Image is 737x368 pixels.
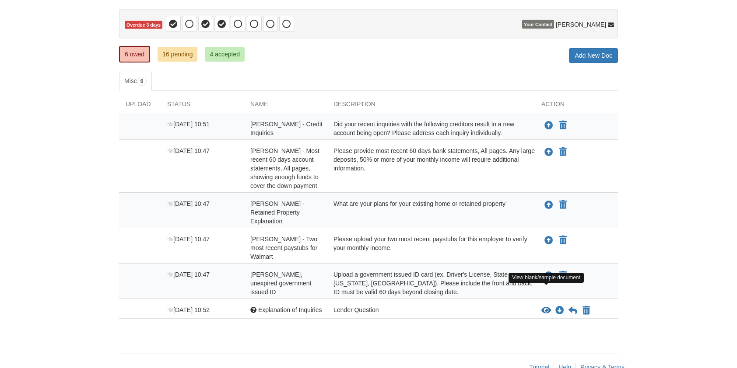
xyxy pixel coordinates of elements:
[556,20,606,29] span: [PERSON_NAME]
[244,100,327,113] div: Name
[535,100,618,113] div: Action
[327,270,535,296] div: Upload a government issued ID card (ex. Driver's License, State [US_STATE], [GEOGRAPHIC_DATA]). P...
[544,146,554,158] button: Upload Caitlyn Dial - Most recent 60 days account statements, All pages, showing enough funds to ...
[509,273,584,283] div: View blank/sample document
[558,235,568,246] button: Declare Caitlyn Dial - Two most recent paystubs for Walmart not applicable
[558,147,568,157] button: Declare Caitlyn Dial - Most recent 60 days account statements, All pages, showing enough funds to...
[541,306,551,315] button: View Explanation of Inquiries
[125,21,162,29] span: Overdue 3 days
[250,121,323,136] span: [PERSON_NAME] - Credit Inquiries
[327,100,535,113] div: Description
[544,120,554,131] button: Upload Caitlyn Dial - Credit Inquiries
[167,306,210,313] span: [DATE] 10:52
[167,200,210,207] span: [DATE] 10:47
[327,235,535,261] div: Please upload your two most recent paystubs for this employer to verify your monthly income.
[544,235,554,246] button: Upload Caitlyn Dial - Two most recent paystubs for Walmart
[250,271,311,295] span: [PERSON_NAME], unexpired government issued ID
[522,20,554,29] span: Your Contact
[167,236,210,243] span: [DATE] 10:47
[327,120,535,137] div: Did your recent inquiries with the following creditors result in a new account being open? Please...
[119,100,161,113] div: Upload
[544,199,554,211] button: Upload Caitlyn Dial - Retained Property Explanation
[167,271,210,278] span: [DATE] 10:47
[258,306,322,313] span: Explanation of Inquiries
[158,47,197,62] a: 16 pending
[119,72,152,91] a: Misc
[119,46,150,62] a: 6 owed
[327,199,535,226] div: What are your plans for your existing home or retained property
[250,147,319,189] span: [PERSON_NAME] - Most recent 60 days account statements, All pages, showing enough funds to cover ...
[167,121,210,128] span: [DATE] 10:51
[558,120,568,131] button: Declare Caitlyn Dial - Credit Inquiries not applicable
[327,146,535,190] div: Please provide most recent 60 days bank statements, All pages. Any large deposits, 50% or more of...
[205,47,245,62] a: 4 accepted
[558,200,568,210] button: Declare Caitlyn Dial - Retained Property Explanation not applicable
[161,100,244,113] div: Status
[327,306,535,316] div: Lender Question
[569,48,618,63] a: Add New Doc
[137,77,147,86] span: 6
[250,236,317,260] span: [PERSON_NAME] - Two most recent paystubs for Walmart
[250,200,305,225] span: [PERSON_NAME] - Retained Property Explanation
[555,307,564,314] a: Download Explanation of Inquiries
[582,306,591,316] button: Declare Explanation of Inquiries not applicable
[167,147,210,154] span: [DATE] 10:47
